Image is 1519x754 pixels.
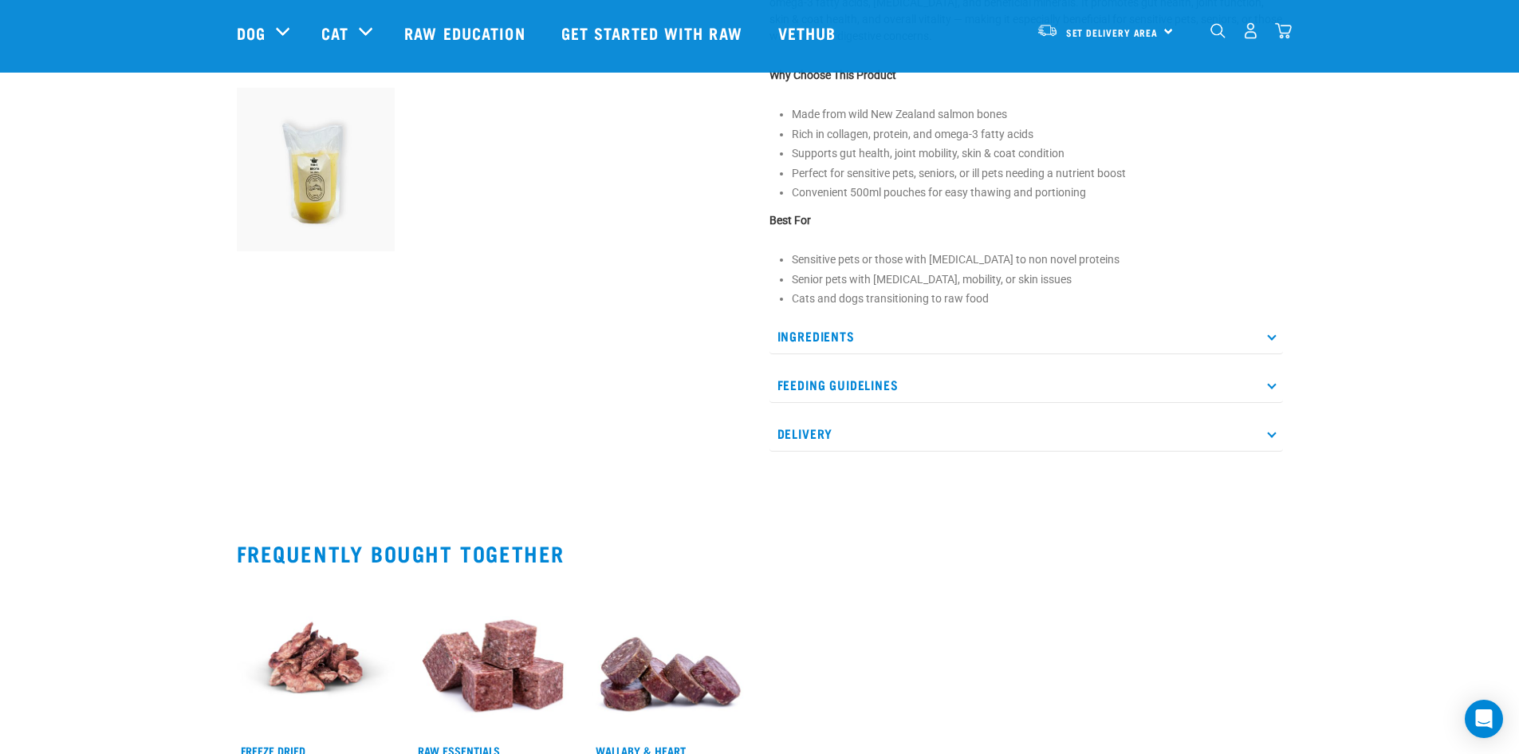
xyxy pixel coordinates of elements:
strong: Why Choose This Product [769,69,896,81]
p: Rich in collagen, protein, and omega-3 fatty acids [792,126,1283,143]
p: Sensitive pets or those with [MEDICAL_DATA] to non novel proteins [792,251,1283,268]
img: ?1041 RE Lamb Mix 01 [414,578,573,737]
img: home-icon@2x.png [1275,22,1292,39]
img: home-icon-1@2x.png [1210,23,1226,38]
strong: Best For [769,214,811,227]
p: Convenient 500ml pouches for easy thawing and portioning [792,184,1283,201]
img: van-moving.png [1037,23,1058,38]
p: Feeding Guidelines [769,367,1283,403]
a: Vethub [762,1,856,65]
img: FD Chicken Hearts [237,578,395,737]
img: 1093 Wallaby Heart Medallions 01 [592,578,750,737]
img: user.png [1242,22,1259,39]
a: Get started with Raw [545,1,762,65]
a: Cat [321,21,348,45]
span: Set Delivery Area [1066,30,1159,35]
p: Ingredients [769,318,1283,354]
div: Open Intercom Messenger [1465,700,1503,738]
p: Cats and dogs transitioning to raw food [792,290,1283,307]
p: Made from wild New Zealand salmon bones [792,106,1283,123]
p: Perfect for sensitive pets, seniors, or ill pets needing a nutrient boost [792,165,1283,182]
p: Supports gut health, joint mobility, skin & coat condition [792,145,1283,162]
p: Delivery [769,416,1283,452]
img: Salmon Broth [237,88,395,251]
h2: Frequently bought together [237,541,1283,566]
p: Senior pets with [MEDICAL_DATA], mobility, or skin issues [792,271,1283,288]
a: Dog [237,21,266,45]
a: Raw Education [388,1,545,65]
